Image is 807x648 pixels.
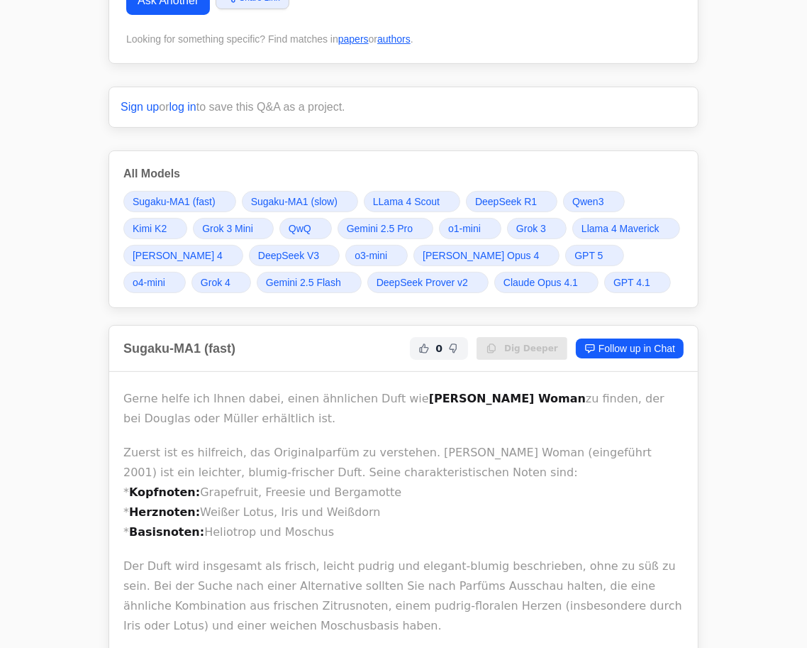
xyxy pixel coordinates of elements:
[377,33,411,45] a: authors
[129,505,200,519] strong: Herznoten:
[367,272,489,293] a: DeepSeek Prover v2
[439,218,501,239] a: o1-mini
[191,272,251,293] a: Grok 4
[574,248,603,263] span: GPT 5
[445,340,462,357] button: Not Helpful
[338,218,433,239] a: Gemini 2.5 Pro
[121,101,159,113] a: Sign up
[121,99,686,116] p: or to save this Q&A as a project.
[201,275,230,290] span: Grok 4
[279,218,332,239] a: QwQ
[581,221,659,236] span: Llama 4 Maverick
[338,33,369,45] a: papers
[413,245,560,266] a: [PERSON_NAME] Opus 4
[123,218,187,239] a: Kimi K2
[503,275,578,290] span: Claude Opus 4.1
[193,218,274,239] a: Grok 3 Mini
[257,272,362,293] a: Gemini 2.5 Flash
[516,221,546,236] span: Grok 3
[289,221,311,236] span: QwQ
[347,221,413,236] span: Gemini 2.5 Pro
[613,275,650,290] span: GPT 4.1
[123,245,243,266] a: [PERSON_NAME] 4
[202,221,253,236] span: Grok 3 Mini
[169,101,196,113] a: log in
[249,245,340,266] a: DeepSeek V3
[416,340,433,357] button: Helpful
[123,339,235,358] h2: Sugaku-MA1 (fast)
[563,191,624,212] a: Qwen3
[466,191,557,212] a: DeepSeek R1
[133,248,223,263] span: [PERSON_NAME] 4
[133,194,216,209] span: Sugaku-MA1 (fast)
[242,191,358,212] a: Sugaku-MA1 (slow)
[576,339,684,358] a: Follow up in Chat
[429,392,586,405] strong: [PERSON_NAME] Woman
[345,245,408,266] a: o3-mini
[123,443,684,542] p: Zuerst ist es hilfreich, das Originalparfüm zu verstehen. [PERSON_NAME] Woman (eingeführt 2001) i...
[475,194,537,209] span: DeepSeek R1
[423,248,539,263] span: [PERSON_NAME] Opus 4
[123,389,684,429] p: Gerne helfe ich Ihnen dabei, einen ähnlichen Duft wie zu finden, der bei Douglas oder Müller erhä...
[604,272,671,293] a: GPT 4.1
[129,485,200,499] strong: Kopfnoten:
[123,556,684,636] p: Der Duft wird insgesamt als frisch, leicht pudrig und elegant-blumig beschrieben, ohne zu süß zu ...
[373,194,440,209] span: LLama 4 Scout
[355,248,387,263] span: o3-mini
[565,245,623,266] a: GPT 5
[258,248,319,263] span: DeepSeek V3
[435,341,443,356] span: 0
[126,32,681,46] div: Looking for something specific? Find matches in or .
[507,218,567,239] a: Grok 3
[572,194,603,209] span: Qwen3
[123,165,684,182] h3: All Models
[364,191,460,212] a: LLama 4 Scout
[377,275,468,290] span: DeepSeek Prover v2
[133,221,167,236] span: Kimi K2
[123,272,186,293] a: o4-mini
[266,275,341,290] span: Gemini 2.5 Flash
[572,218,680,239] a: Llama 4 Maverick
[494,272,599,293] a: Claude Opus 4.1
[448,221,481,236] span: o1-mini
[251,194,338,209] span: Sugaku-MA1 (slow)
[129,525,204,539] strong: Basisnoten:
[123,191,236,212] a: Sugaku-MA1 (fast)
[133,275,165,290] span: o4-mini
